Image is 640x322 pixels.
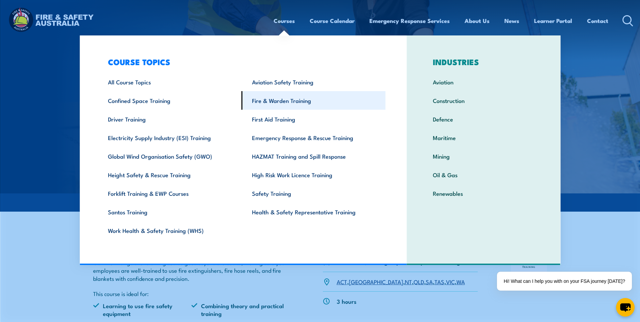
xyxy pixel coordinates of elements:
[242,165,386,184] a: High Risk Work Licence Training
[98,147,242,165] a: Global Wind Organisation Safety (GWO)
[446,277,455,286] a: VIC
[98,221,242,240] a: Work Health & Safety Training (WHS)
[422,128,545,147] a: Maritime
[98,73,242,91] a: All Course Topics
[349,277,403,286] a: [GEOGRAPHIC_DATA]
[93,290,290,297] p: This course is ideal for:
[497,272,632,291] div: Hi! What can I help you with on your FSA journey [DATE]?
[242,203,386,221] a: Health & Safety Representative Training
[242,128,386,147] a: Emergency Response & Rescue Training
[587,12,608,30] a: Contact
[337,278,465,286] p: , , , , , , ,
[242,147,386,165] a: HAZMAT Training and Spill Response
[422,147,545,165] a: Mining
[456,277,465,286] a: WA
[405,277,412,286] a: NT
[616,298,635,317] button: chat-button
[98,91,242,110] a: Confined Space Training
[426,277,433,286] a: SA
[98,110,242,128] a: Driver Training
[98,57,386,66] h3: COURSE TOPICS
[422,91,545,110] a: Construction
[242,73,386,91] a: Aviation Safety Training
[435,277,444,286] a: TAS
[98,184,242,203] a: Forklift Training & EWP Courses
[98,165,242,184] a: Height Safety & Rescue Training
[93,259,290,282] p: Our Fire Extinguisher training course goes beyond the basics, making sure your employees are well...
[274,12,295,30] a: Courses
[422,57,545,66] h3: INDUSTRIES
[191,302,290,318] li: Combining theory and practical training
[422,165,545,184] a: Oil & Gas
[504,12,519,30] a: News
[422,184,545,203] a: Renewables
[337,258,463,266] p: Individuals, Small groups or Corporate bookings
[414,277,424,286] a: QLD
[242,91,386,110] a: Fire & Warden Training
[93,302,192,318] li: Learning to use fire safety equipment
[242,184,386,203] a: Safety Training
[98,128,242,147] a: Electricity Supply Industry (ESI) Training
[310,12,355,30] a: Course Calendar
[242,110,386,128] a: First Aid Training
[422,73,545,91] a: Aviation
[422,110,545,128] a: Defence
[534,12,572,30] a: Learner Portal
[337,297,357,305] p: 3 hours
[98,203,242,221] a: Santos Training
[465,12,490,30] a: About Us
[369,12,450,30] a: Emergency Response Services
[337,277,347,286] a: ACT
